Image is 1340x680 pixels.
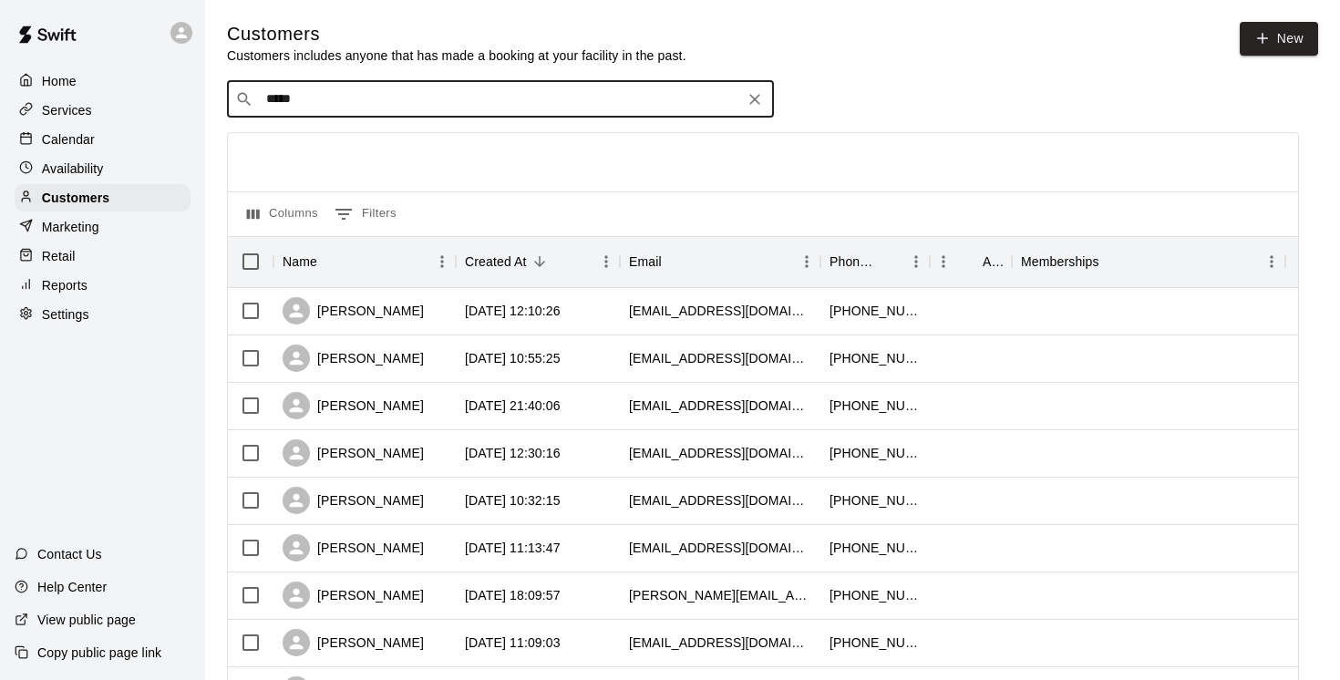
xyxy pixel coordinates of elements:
[830,586,921,604] div: +16043491717
[283,392,424,419] div: [PERSON_NAME]
[930,248,957,275] button: Menu
[830,349,921,367] div: +16043606456
[593,248,620,275] button: Menu
[629,586,811,604] div: dosanjh.sim@gmail.com
[1021,236,1099,287] div: Memberships
[662,249,687,274] button: Sort
[1012,236,1285,287] div: Memberships
[830,444,921,462] div: +16049080568
[273,236,456,287] div: Name
[15,213,191,241] a: Marketing
[620,236,820,287] div: Email
[42,72,77,90] p: Home
[465,586,561,604] div: 2025-08-01 18:09:57
[629,397,811,415] div: trace.chu@gmail.com
[629,634,811,652] div: ckkh410@gmail.com
[930,236,1012,287] div: Age
[830,302,921,320] div: +17782311889
[15,184,191,211] a: Customers
[283,439,424,467] div: [PERSON_NAME]
[465,236,527,287] div: Created At
[830,634,921,652] div: +16047672134
[283,534,424,562] div: [PERSON_NAME]
[15,272,191,299] a: Reports
[37,578,107,596] p: Help Center
[1258,248,1285,275] button: Menu
[830,539,921,557] div: +17782315721
[330,200,401,229] button: Show filters
[957,249,983,274] button: Sort
[42,101,92,119] p: Services
[42,189,109,207] p: Customers
[428,248,456,275] button: Menu
[42,247,76,265] p: Retail
[465,491,561,510] div: 2025-08-06 10:32:15
[15,67,191,95] a: Home
[242,200,323,229] button: Select columns
[227,46,686,65] p: Customers includes anyone that has made a booking at your facility in the past.
[37,644,161,662] p: Copy public page link
[42,305,89,324] p: Settings
[629,491,811,510] div: shing.tam@gmail.com
[283,236,317,287] div: Name
[283,487,424,514] div: [PERSON_NAME]
[15,301,191,328] a: Settings
[42,160,104,178] p: Availability
[793,248,820,275] button: Menu
[283,582,424,609] div: [PERSON_NAME]
[227,81,774,118] div: Search customers by name or email
[742,87,768,112] button: Clear
[227,22,686,46] h5: Customers
[283,629,424,656] div: [PERSON_NAME]
[1099,249,1125,274] button: Sort
[465,349,561,367] div: 2025-08-08 10:55:25
[820,236,930,287] div: Phone Number
[629,539,811,557] div: henrychhuang@gmail.com
[317,249,343,274] button: Sort
[283,345,424,372] div: [PERSON_NAME]
[902,248,930,275] button: Menu
[629,444,811,462] div: bnaphegyi@gmail.com
[456,236,620,287] div: Created At
[983,236,1003,287] div: Age
[15,97,191,124] a: Services
[37,611,136,629] p: View public page
[283,297,424,325] div: [PERSON_NAME]
[830,397,921,415] div: +16047876410
[465,634,561,652] div: 2025-08-01 11:09:03
[465,444,561,462] div: 2025-08-07 12:30:16
[629,349,811,367] div: blairwcasey@gmail.com
[15,242,191,270] a: Retail
[629,236,662,287] div: Email
[37,545,102,563] p: Contact Us
[15,155,191,182] a: Availability
[1240,22,1318,56] a: New
[527,249,552,274] button: Sort
[42,218,99,236] p: Marketing
[42,276,88,294] p: Reports
[465,539,561,557] div: 2025-08-05 11:13:47
[830,236,877,287] div: Phone Number
[465,302,561,320] div: 2025-08-09 12:10:26
[465,397,561,415] div: 2025-08-07 21:40:06
[830,491,921,510] div: +16047267825
[877,249,902,274] button: Sort
[42,130,95,149] p: Calendar
[15,126,191,153] a: Calendar
[629,302,811,320] div: attlereagan@gmail.com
